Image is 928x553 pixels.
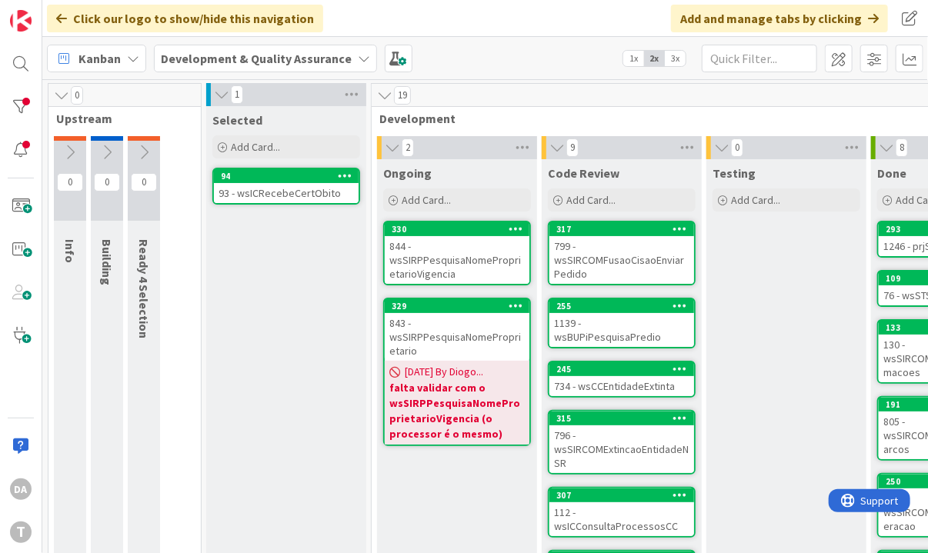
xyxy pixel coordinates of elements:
[392,224,529,235] div: 330
[548,298,696,348] a: 2551139 - wsBUPiPesquisaPredio
[10,478,32,500] div: DA
[10,10,32,32] img: Visit kanbanzone.com
[549,222,694,236] div: 317
[548,361,696,398] a: 245734 - wsCCEntidadeExtinta
[212,112,262,128] span: Selected
[402,193,451,207] span: Add Card...
[549,411,694,425] div: 315
[644,51,665,66] span: 2x
[57,173,83,192] span: 0
[549,488,694,502] div: 307
[99,239,115,285] span: Building
[549,236,694,284] div: 799 - wsSIRCOMFusaoCisaoEnviarPedido
[383,221,531,285] a: 330844 - wsSIRPPesquisaNomeProprietarioVigencia
[549,376,694,396] div: 734 - wsCCEntidadeExtinta
[231,140,280,154] span: Add Card...
[665,51,686,66] span: 3x
[71,86,83,105] span: 0
[548,410,696,475] a: 315796 - wsSIRCOMExtincaoEntidadeNSR
[548,165,619,181] span: Code Review
[383,298,531,446] a: 329843 - wsSIRPPesquisaNomeProprietario[DATE] By Diogo...falta validar com o wsSIRPPesquisaNomePr...
[385,299,529,361] div: 329843 - wsSIRPPesquisaNomeProprietario
[548,487,696,538] a: 307112 - wsICConsultaProcessosCC
[549,502,694,536] div: 112 - wsICConsultaProcessosCC
[385,313,529,361] div: 843 - wsSIRPPesquisaNomeProprietario
[221,171,359,182] div: 94
[549,362,694,376] div: 245
[556,413,694,424] div: 315
[385,222,529,236] div: 330
[549,425,694,473] div: 796 - wsSIRCOMExtincaoEntidadeNSR
[32,2,70,21] span: Support
[549,299,694,313] div: 255
[549,488,694,536] div: 307112 - wsICConsultaProcessosCC
[731,193,780,207] span: Add Card...
[10,521,32,543] div: T
[392,301,529,311] div: 329
[549,313,694,347] div: 1139 - wsBUPiPesquisaPredio
[214,183,359,203] div: 93 - wsICRecebeCertObito
[549,411,694,473] div: 315796 - wsSIRCOMExtincaoEntidadeNSR
[548,221,696,285] a: 317799 - wsSIRCOMFusaoCisaoEnviarPedido
[566,138,579,157] span: 9
[214,169,359,183] div: 94
[212,168,360,205] a: 9493 - wsICRecebeCertObito
[385,222,529,284] div: 330844 - wsSIRPPesquisaNomeProprietarioVigencia
[389,380,525,441] b: falta validar com o wsSIRPPesquisaNomeProprietarioVigencia (o processor é o mesmo)
[136,239,152,338] span: Ready 4 Selection
[62,239,78,263] span: Info
[556,364,694,375] div: 245
[556,490,694,501] div: 307
[702,45,817,72] input: Quick Filter...
[556,224,694,235] div: 317
[566,193,616,207] span: Add Card...
[549,299,694,347] div: 2551139 - wsBUPiPesquisaPredio
[383,165,432,181] span: Ongoing
[731,138,743,157] span: 0
[549,362,694,396] div: 245734 - wsCCEntidadeExtinta
[405,364,483,380] span: [DATE] By Diogo...
[231,85,243,104] span: 1
[877,165,906,181] span: Done
[78,49,121,68] span: Kanban
[131,173,157,192] span: 0
[556,301,694,311] div: 255
[896,138,908,157] span: 8
[671,5,888,32] div: Add and manage tabs by clicking
[47,5,323,32] div: Click our logo to show/hide this navigation
[394,86,411,105] span: 19
[549,222,694,284] div: 317799 - wsSIRCOMFusaoCisaoEnviarPedido
[214,169,359,203] div: 9493 - wsICRecebeCertObito
[385,236,529,284] div: 844 - wsSIRPPesquisaNomeProprietarioVigencia
[56,111,182,126] span: Upstream
[623,51,644,66] span: 1x
[94,173,120,192] span: 0
[713,165,756,181] span: Testing
[402,138,414,157] span: 2
[385,299,529,313] div: 329
[161,51,352,66] b: Development & Quality Assurance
